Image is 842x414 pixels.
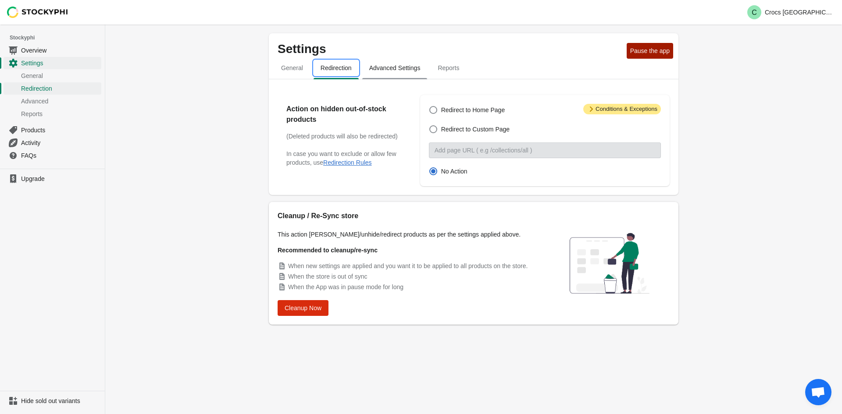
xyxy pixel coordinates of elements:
[7,7,68,18] img: Stockyphi
[274,60,310,76] span: General
[4,395,101,407] a: Hide sold out variants
[21,46,100,55] span: Overview
[21,396,100,405] span: Hide sold out variants
[272,57,312,79] button: general
[744,4,838,21] button: Avatar with initials CCrocs [GEOGRAPHIC_DATA]
[431,60,466,76] span: Reports
[4,82,101,95] a: Redirection
[583,104,661,114] span: Conditions & Exceptions
[269,79,678,195] div: redirection
[10,33,105,42] span: Stockyphi
[4,44,101,57] a: Overview
[285,304,321,311] span: Cleanup Now
[441,125,510,134] span: Redirect to Custom Page
[4,95,101,107] a: Advanced
[21,59,100,67] span: Settings
[4,107,101,120] a: Reports
[360,57,429,79] button: Advanced settings
[4,136,101,149] a: Activity
[4,57,101,69] a: Settings
[288,283,403,290] span: When the App was in pause mode for long
[312,57,360,79] button: redirection
[21,71,100,80] span: General
[21,174,100,183] span: Upgrade
[286,149,403,167] p: In case you want to exclude or allow few products, use
[747,5,761,19] span: Avatar with initials C
[21,110,100,118] span: Reports
[278,42,623,56] p: Settings
[278,211,541,221] h2: Cleanup / Re-Sync store
[4,149,101,162] a: FAQs
[429,57,468,79] button: reports
[362,60,428,76] span: Advanced Settings
[314,60,359,76] span: Redirection
[4,124,101,136] a: Products
[323,159,372,166] button: Redirection Rules
[4,173,101,185] a: Upgrade
[441,167,467,176] span: No Action
[627,43,673,59] button: Pause the app
[278,247,378,254] strong: Recommended to cleanup/re-sync
[288,262,528,269] span: When new settings are applied and you want it to be applied to all products on the store.
[765,9,835,16] p: Crocs [GEOGRAPHIC_DATA]
[278,300,328,316] button: Cleanup Now
[429,142,661,158] input: Add page URL ( e.g /collections/all )
[286,132,403,141] h3: (Deleted products will also be redirected)
[21,84,100,93] span: Redirection
[21,138,100,147] span: Activity
[286,104,403,125] h2: Action on hidden out-of-stock products
[4,69,101,82] a: General
[630,47,670,54] span: Pause the app
[21,126,100,134] span: Products
[805,379,831,405] div: Open chat
[278,230,541,239] p: This action [PERSON_NAME]/unhide/redirect products as per the settings applied above.
[288,273,367,280] span: When the store is out of sync
[21,97,100,106] span: Advanced
[441,106,505,114] span: Redirect to Home Page
[21,151,100,160] span: FAQs
[752,9,757,16] text: C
